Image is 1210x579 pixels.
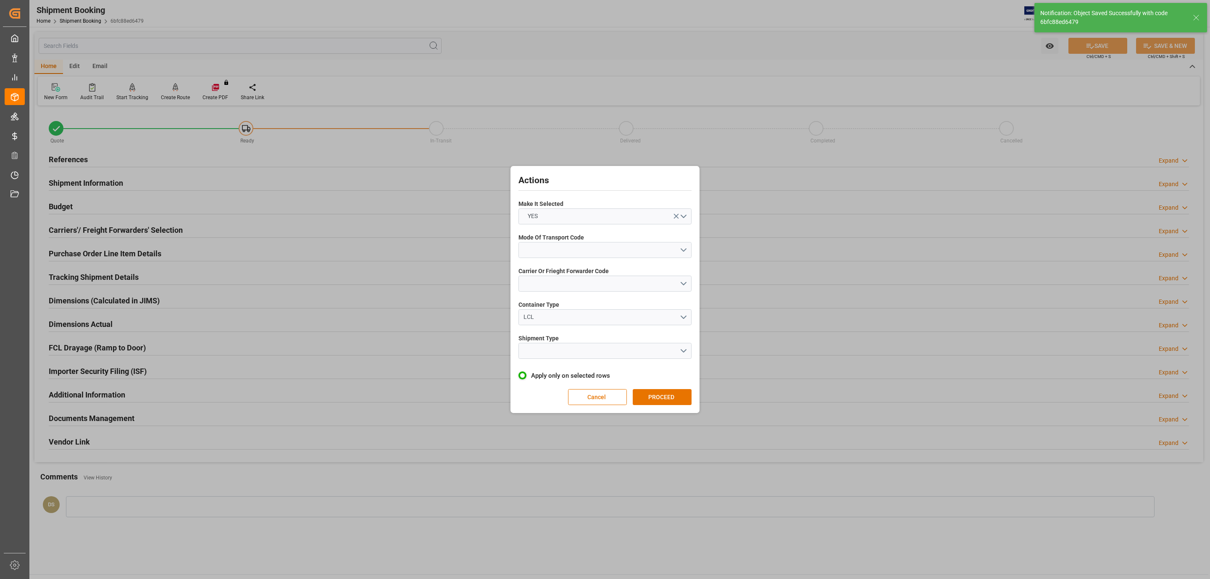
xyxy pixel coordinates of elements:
[518,276,692,292] button: open menu
[518,242,692,258] button: open menu
[518,233,584,242] span: Mode Of Transport Code
[1040,9,1185,26] div: Notification: Object Saved Successfully with code 6bfc88ed6479
[633,389,692,405] button: PROCEED
[518,334,559,343] span: Shipment Type
[518,174,692,187] h2: Actions
[518,300,559,309] span: Container Type
[518,200,563,208] span: Make It Selected
[518,371,692,381] label: Apply only on selected rows
[568,389,627,405] button: Cancel
[518,309,692,325] button: open menu
[523,313,680,321] div: LCL
[523,212,542,221] span: YES
[518,208,692,224] button: open menu
[518,267,609,276] span: Carrier Or Frieght Forwarder Code
[518,343,692,359] button: open menu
